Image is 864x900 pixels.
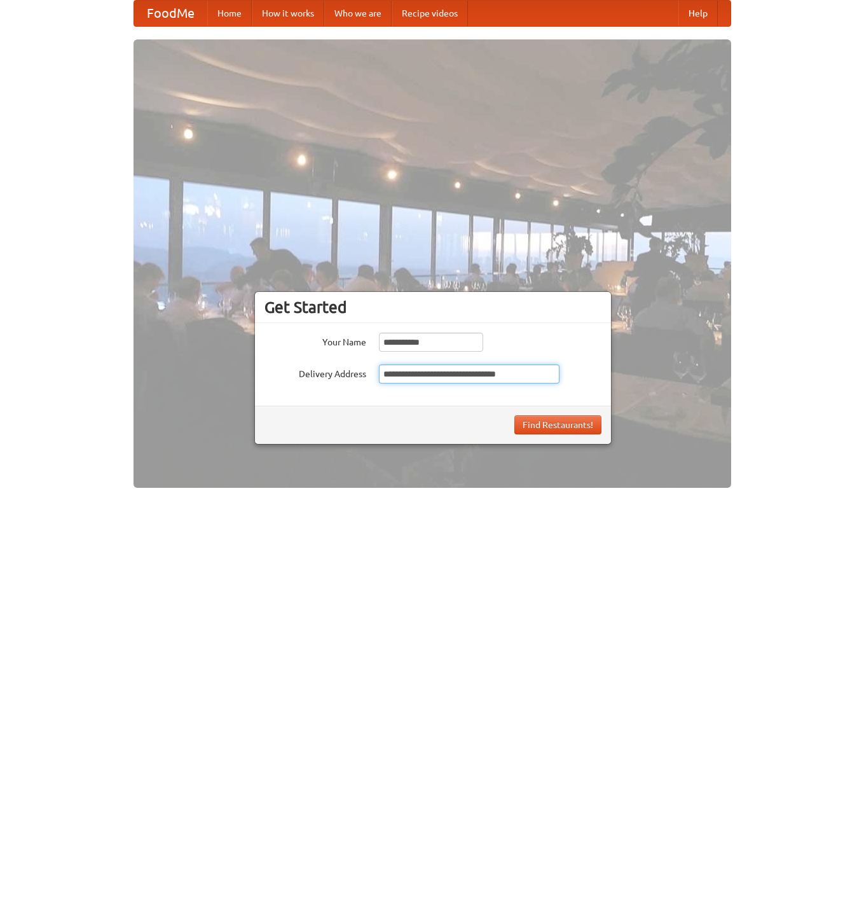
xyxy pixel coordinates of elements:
h3: Get Started [264,298,601,317]
label: Delivery Address [264,364,366,380]
a: Who we are [324,1,392,26]
label: Your Name [264,333,366,349]
button: Find Restaurants! [514,415,601,434]
a: Recipe videos [392,1,468,26]
a: FoodMe [134,1,207,26]
a: Help [678,1,718,26]
a: How it works [252,1,324,26]
a: Home [207,1,252,26]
